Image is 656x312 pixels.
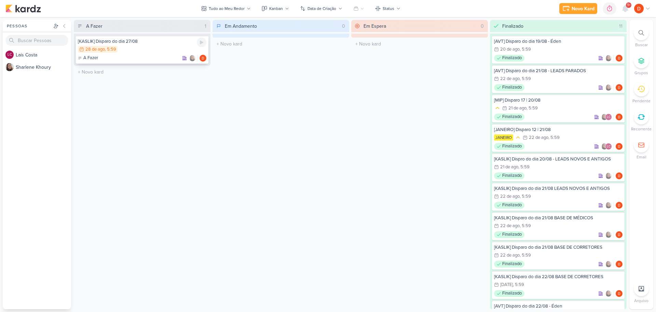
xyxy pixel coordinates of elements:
div: Colaboradores: Sharlene Khoury [605,202,614,209]
div: Responsável: Diego Lima | TAGAWA [616,261,623,268]
img: Diego Lima | TAGAWA [616,55,623,62]
div: Finalizado [494,231,524,238]
div: Colaboradores: Sharlene Khoury, Laís Costa [601,143,614,150]
p: LC [607,116,611,119]
div: 22 de ago [500,224,520,228]
div: 22 de ago [500,253,520,258]
p: Recorrente [631,126,652,132]
div: , 5:59 [520,77,531,81]
img: Diego Lima | TAGAWA [616,202,623,209]
div: 28 de ago [85,47,105,52]
div: Finalizado [494,84,524,91]
div: JANEIRO [494,134,513,141]
p: Finalizado [502,231,522,238]
div: Responsável: Diego Lima | TAGAWA [200,55,206,62]
img: Diego Lima | TAGAWA [616,84,623,91]
div: A Fazer [78,55,98,62]
div: Responsável: Diego Lima | TAGAWA [616,143,623,150]
div: Colaboradores: Sharlene Khoury [605,261,614,268]
img: Sharlene Khoury [605,84,612,91]
div: Colaboradores: Sharlene Khoury [605,172,614,179]
div: [DATE] [500,283,513,287]
div: , 5:59 [548,135,560,140]
div: , 5:59 [105,47,116,52]
div: Finalizado [494,143,524,150]
img: Sharlene Khoury [605,231,612,238]
div: Finalizado [502,23,523,30]
div: 21 de ago [508,106,527,110]
p: A Fazer [83,55,98,62]
div: Laís Costa [605,143,612,150]
p: LC [607,145,611,148]
div: S h a r l e n e K h o u r y [16,64,71,71]
img: Sharlene Khoury [189,55,196,62]
div: Responsável: Diego Lima | TAGAWA [616,84,623,91]
div: [KASLIK] Dispro do dia 20/08 - LEADS NOVOS E ANTIGOS [494,156,623,162]
div: Em Espera [364,23,386,30]
img: Diego Lima | TAGAWA [616,114,623,120]
div: L a í s C o s t a [16,51,71,58]
div: [KASLIK] Disparo do dia 21/08 BASE DE MÉDICOS [494,215,623,221]
div: Finalizado [494,114,524,120]
img: Diego Lima | TAGAWA [616,172,623,179]
div: Responsável: Diego Lima | TAGAWA [616,290,623,297]
div: Colaboradores: Sharlene Khoury [605,84,614,91]
div: Colaboradores: Sharlene Khoury [605,231,614,238]
p: Buscar [635,42,648,48]
div: Responsável: Diego Lima | TAGAWA [616,172,623,179]
img: Sharlene Khoury [605,55,612,62]
div: [KASLIK] Disparo do dia 22/08 BASE DE CORRETORES [494,274,623,280]
p: Pendente [632,98,651,104]
p: Finalizado [502,202,522,209]
div: Responsável: Diego Lima | TAGAWA [616,202,623,209]
div: Finalizado [494,290,524,297]
input: Buscar Pessoas [5,35,68,46]
input: + Novo kard [214,39,348,49]
div: 0 [339,23,348,30]
div: , 5:59 [520,224,531,228]
img: Diego Lima | TAGAWA [634,4,644,13]
p: LC [8,53,12,57]
div: [AVT] Disparo do dia 21/08 - LEADS PARADOS [494,68,623,74]
p: Finalizado [502,290,522,297]
img: Diego Lima | TAGAWA [200,55,206,62]
div: , 5:59 [520,194,531,199]
p: Finalizado [502,143,522,150]
div: 22 de ago [500,194,520,199]
img: Diego Lima | TAGAWA [616,143,623,150]
div: 22 de ago [500,77,520,81]
div: Laís Costa [605,114,612,120]
div: [AVT] Disparo do dia 19/08 - Éden [494,38,623,44]
div: , 5:59 [518,165,530,169]
div: , 5:59 [520,253,531,258]
div: 21 de ago [500,165,518,169]
p: Finalizado [502,84,522,91]
button: Novo Kard [559,3,597,14]
p: Finalizado [502,55,522,62]
div: Finalizado [494,172,524,179]
img: Sharlene Khoury [605,290,612,297]
div: Prioridade Média [515,134,521,141]
input: + Novo kard [353,39,487,49]
img: Sharlene Khoury [605,261,612,268]
div: Ligar relógio [197,38,206,47]
p: Arquivo [634,298,648,304]
img: Sharlene Khoury [601,143,608,150]
p: Finalizado [502,172,522,179]
li: Ctrl + F [629,25,653,48]
span: 9+ [627,2,631,8]
div: A Fazer [86,23,102,30]
div: Laís Costa [5,51,14,59]
input: + Novo kard [75,67,209,77]
img: Diego Lima | TAGAWA [616,261,623,268]
div: , 5:59 [527,106,538,110]
div: Prioridade Média [494,105,501,112]
div: Responsável: Diego Lima | TAGAWA [616,55,623,62]
div: Responsável: Diego Lima | TAGAWA [616,231,623,238]
p: Grupos [634,70,648,76]
div: Responsável: Diego Lima | TAGAWA [616,114,623,120]
p: Email [637,154,646,160]
div: [JANEIRO] Disparo 12 | 21/08 [494,127,623,133]
img: Sharlene Khoury [605,172,612,179]
div: [AVT] Disparo do dia 22/08 - Éden [494,303,623,309]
